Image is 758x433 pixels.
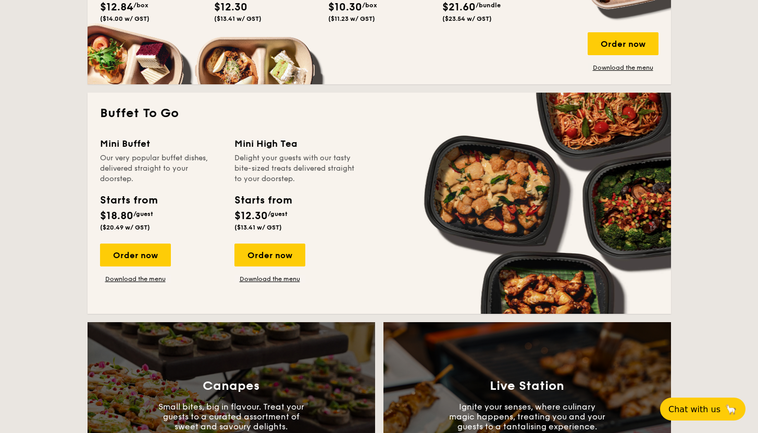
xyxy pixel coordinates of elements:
[100,224,150,231] span: ($20.49 w/ GST)
[234,153,356,184] div: Delight your guests with our tasty bite-sized treats delivered straight to your doorstep.
[328,1,362,14] span: $10.30
[100,153,222,184] div: Our very popular buffet dishes, delivered straight to your doorstep.
[668,404,720,414] span: Chat with us
[234,224,282,231] span: ($13.41 w/ GST)
[725,403,737,415] span: 🦙
[234,210,268,222] span: $12.30
[100,15,150,22] span: ($14.00 w/ GST)
[214,15,262,22] span: ($13.41 w/ GST)
[100,105,658,122] h2: Buffet To Go
[362,2,377,9] span: /box
[588,32,658,55] div: Order now
[153,402,309,431] p: Small bites, big in flavour. Treat your guests to a curated assortment of sweet and savoury delig...
[100,244,171,266] div: Order now
[490,379,564,393] h3: Live Station
[328,15,375,22] span: ($11.23 w/ GST)
[476,2,501,9] span: /bundle
[100,275,171,283] a: Download the menu
[214,1,247,14] span: $12.30
[203,379,259,393] h3: Canapes
[442,1,476,14] span: $21.60
[100,136,222,151] div: Mini Buffet
[588,63,658,72] a: Download the menu
[234,193,291,208] div: Starts from
[133,2,148,9] span: /box
[100,1,133,14] span: $12.84
[133,210,153,218] span: /guest
[234,275,305,283] a: Download the menu
[100,193,157,208] div: Starts from
[234,136,356,151] div: Mini High Tea
[660,398,745,421] button: Chat with us🦙
[442,15,492,22] span: ($23.54 w/ GST)
[268,210,288,218] span: /guest
[449,402,605,431] p: Ignite your senses, where culinary magic happens, treating you and your guests to a tantalising e...
[234,244,305,266] div: Order now
[100,210,133,222] span: $18.80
